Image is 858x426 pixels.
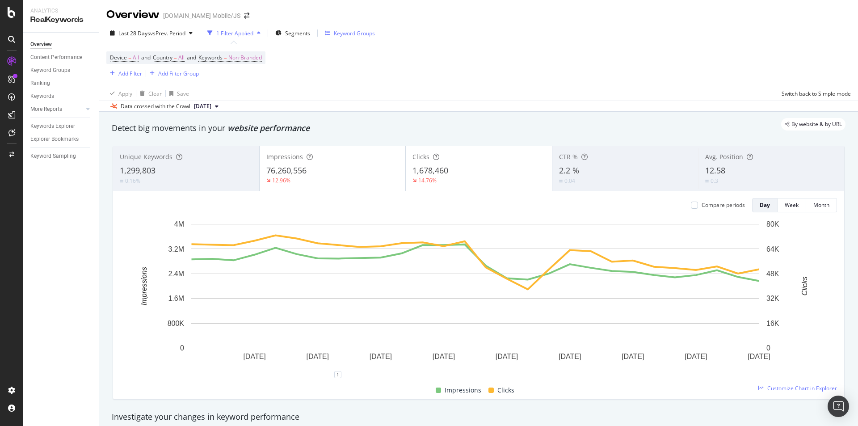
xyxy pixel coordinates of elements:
[224,54,227,61] span: =
[370,353,392,360] text: [DATE]
[412,152,429,161] span: Clicks
[801,277,808,296] text: Clicks
[30,152,76,161] div: Keyword Sampling
[30,66,93,75] a: Keyword Groups
[711,177,718,185] div: 0.3
[30,53,93,62] a: Content Performance
[106,7,160,22] div: Overview
[559,353,581,360] text: [DATE]
[806,198,837,212] button: Month
[272,26,314,40] button: Segments
[781,118,845,131] div: legacy label
[266,152,303,161] span: Impressions
[30,152,93,161] a: Keyword Sampling
[140,267,148,305] text: Impressions
[133,51,139,64] span: All
[153,54,172,61] span: Country
[30,79,93,88] a: Ranking
[752,198,778,212] button: Day
[778,86,851,101] button: Switch back to Simple mode
[766,344,770,352] text: 0
[334,30,375,37] div: Keyword Groups
[30,135,79,144] div: Explorer Bookmarks
[564,177,575,185] div: 0.04
[30,92,93,101] a: Keywords
[412,165,448,176] span: 1,678,460
[30,92,54,101] div: Keywords
[760,201,770,209] div: Day
[228,51,262,64] span: Non-Branded
[30,40,52,49] div: Overview
[30,40,93,49] a: Overview
[30,79,50,88] div: Ranking
[120,180,123,182] img: Equal
[194,102,211,110] span: 2025 Sep. 7th
[705,180,709,182] img: Equal
[705,152,743,161] span: Avg. Position
[112,411,845,423] div: Investigate your changes in keyword performance
[685,353,707,360] text: [DATE]
[828,396,849,417] div: Open Intercom Messenger
[766,245,779,253] text: 64K
[166,86,189,101] button: Save
[216,30,253,37] div: 1 Filter Applied
[168,245,184,253] text: 3.2M
[497,385,514,396] span: Clicks
[778,198,806,212] button: Week
[180,344,184,352] text: 0
[106,68,142,79] button: Add Filter
[30,53,82,62] div: Content Performance
[285,30,310,37] span: Segments
[150,30,185,37] span: vs Prev. Period
[813,201,829,209] div: Month
[705,165,725,176] span: 12.58
[791,122,842,127] span: By website & by URL
[146,68,199,79] button: Add Filter Group
[418,177,437,184] div: 14.76%
[272,177,290,184] div: 12.96%
[187,54,196,61] span: and
[782,90,851,97] div: Switch back to Simple mode
[136,86,162,101] button: Clear
[177,90,189,97] div: Save
[141,54,151,61] span: and
[125,177,140,185] div: 0.16%
[30,7,92,15] div: Analytics
[174,54,177,61] span: =
[106,26,196,40] button: Last 28 DaysvsPrev. Period
[106,86,132,101] button: Apply
[118,70,142,77] div: Add Filter
[110,54,127,61] span: Device
[30,105,62,114] div: More Reports
[148,90,162,97] div: Clear
[766,295,779,302] text: 32K
[307,353,329,360] text: [DATE]
[559,180,563,182] img: Equal
[758,384,837,392] a: Customize Chart in Explorer
[204,26,264,40] button: 1 Filter Applied
[767,384,837,392] span: Customize Chart in Explorer
[702,201,745,209] div: Compare periods
[30,122,75,131] div: Keywords Explorer
[118,30,150,37] span: Last 28 Days
[622,353,644,360] text: [DATE]
[321,26,379,40] button: Keyword Groups
[168,320,185,327] text: 800K
[433,353,455,360] text: [DATE]
[168,295,184,302] text: 1.6M
[30,135,93,144] a: Explorer Bookmarks
[30,66,70,75] div: Keyword Groups
[30,105,84,114] a: More Reports
[244,13,249,19] div: arrow-right-arrow-left
[120,152,172,161] span: Unique Keywords
[496,353,518,360] text: [DATE]
[30,15,92,25] div: RealKeywords
[785,201,799,209] div: Week
[198,54,223,61] span: Keywords
[120,219,830,375] svg: A chart.
[266,165,307,176] span: 76,260,556
[559,152,578,161] span: CTR %
[559,165,579,176] span: 2.2 %
[121,102,190,110] div: Data crossed with the Crawl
